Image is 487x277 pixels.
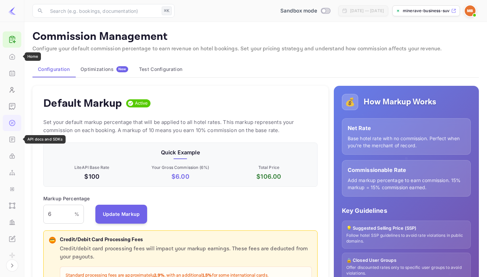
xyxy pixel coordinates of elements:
[49,165,135,171] p: LiteAPI Base Rate
[32,30,479,44] p: Commission Management
[49,172,135,181] p: $100
[138,172,224,181] p: $ 6.00
[43,195,90,202] p: Markup Percentage
[43,205,74,224] input: 0
[46,4,159,18] input: Search (e.g. bookings, documentation)
[43,97,122,110] h4: Default Markup
[3,198,21,213] a: UI Components
[132,100,151,107] span: Active
[80,66,128,72] div: Optimizations
[116,67,128,71] span: New
[138,165,224,171] p: Your Gross Commission ( 6 %)
[6,259,18,272] button: Expand navigation
[226,165,312,171] p: Total Price
[348,124,465,132] p: Net Rate
[403,8,450,14] p: minerave-business-suvk...
[3,214,21,230] a: Performance
[278,7,333,15] div: Switch to Production mode
[3,49,21,64] a: Home
[465,5,476,16] img: Minerave Business
[162,6,172,15] div: ⌘K
[3,148,21,163] a: API Keys
[60,236,312,244] p: Credit/Debit Card Processing Fees
[3,231,21,246] a: Whitelabel
[364,97,436,107] h5: How Markup Works
[348,166,465,174] p: Commissionable Rate
[346,257,466,264] p: 🔒 Closed User Groups
[60,245,312,261] p: Credit/debit card processing fees will impact your markup earnings. These fees are deducted from ...
[350,8,384,14] div: [DATE] — [DATE]
[50,237,55,243] p: 💳
[3,82,21,97] a: Customers
[3,181,21,197] a: Integrations
[345,96,355,108] p: 💰
[32,61,75,77] button: Configuration
[134,61,188,77] button: Test Configuration
[3,165,21,180] a: Webhooks
[348,135,465,149] p: Base hotel rate with no commission. Perfect when you're the merchant of record.
[280,7,317,15] span: Sandbox mode
[95,205,147,224] button: Update Markup
[8,7,16,15] img: LiteAPI
[25,135,66,144] div: API docs and SDKs
[43,118,318,134] p: Set your default markup percentage that will be applied to all hotel rates. This markup represent...
[25,52,41,61] div: Home
[346,233,466,244] p: Follow hotel SSP guidelines to avoid rate violations in public domains.
[3,115,21,130] a: Commission
[3,65,21,81] a: Bookings
[348,177,465,191] p: Add markup percentage to earn commission. 15% markup = 15% commission earned.
[3,98,21,114] a: Earnings
[49,148,312,156] p: Quick Example
[32,45,479,53] p: Configure your default commission percentage to earn revenue on hotel bookings. Set your pricing ...
[3,131,21,147] a: API docs and SDKs
[346,225,466,232] p: 💡 Suggested Selling Price (SSP)
[226,172,312,181] p: $ 106.00
[74,210,79,218] p: %
[342,206,471,215] p: Key Guidelines
[346,265,466,276] p: Offer discounted rates only to specific user groups to avoid violations.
